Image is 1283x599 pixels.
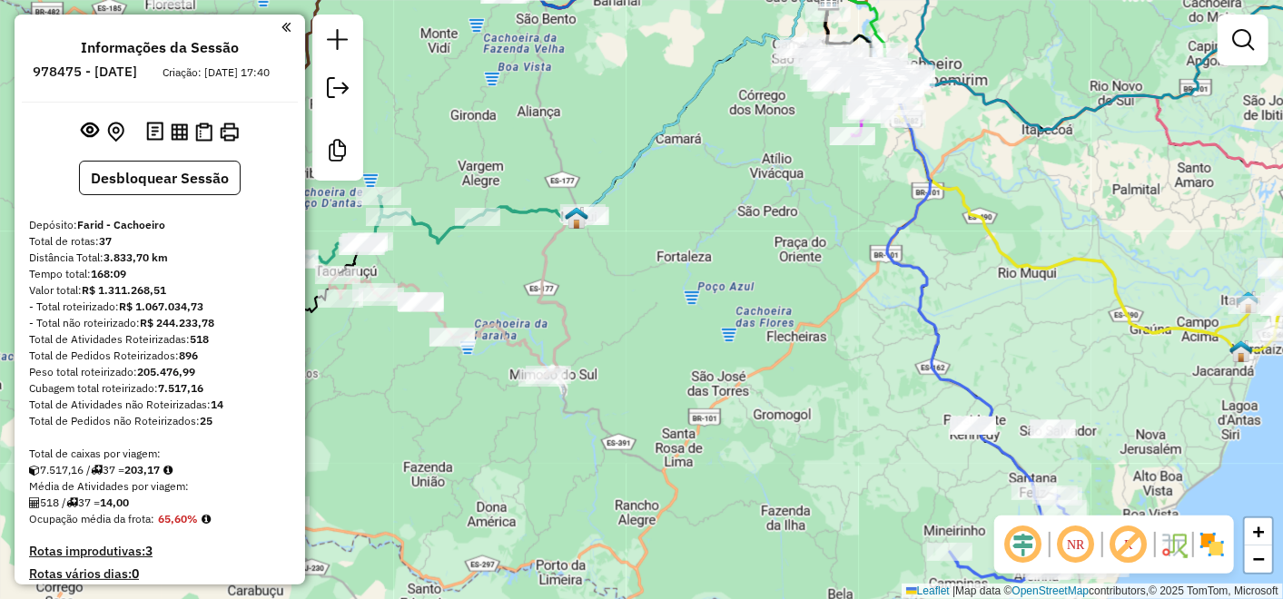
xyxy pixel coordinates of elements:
[29,348,291,364] div: Total de Pedidos Roteirizados:
[137,365,195,378] strong: 205.476,99
[29,266,291,282] div: Tempo total:
[34,64,138,80] h6: 978475 - [DATE]
[29,299,291,315] div: - Total roteirizado:
[192,119,216,145] button: Visualizar Romaneio
[1225,22,1261,58] a: Exibir filtros
[167,119,192,143] button: Visualizar relatório de Roteirização
[104,118,128,146] button: Centralizar mapa no depósito ou ponto de apoio
[29,217,291,233] div: Depósito:
[29,462,291,478] div: 7.517,16 / 37 =
[1031,420,1076,438] div: Atividade não roteirizada - MATHEUS BAR
[29,233,291,250] div: Total de rotas:
[66,497,78,508] i: Total de rotas
[29,566,291,582] h4: Rotas vários dias:
[29,250,291,266] div: Distância Total:
[1002,523,1045,566] span: Ocultar deslocamento
[81,39,239,56] h4: Informações da Sessão
[1107,523,1150,566] span: Exibir rótulo
[211,398,223,411] strong: 14
[145,543,153,559] strong: 3
[163,465,173,476] i: Meta Caixas/viagem: 1,00 Diferença: 202,17
[158,512,198,525] strong: 65,60%
[190,332,209,346] strong: 518
[950,417,995,435] div: Atividade não roteirizada - MERCEARIA POINT
[1054,523,1098,566] span: Ocultar NR
[156,64,278,81] div: Criação: [DATE] 17:40
[29,497,40,508] i: Total de Atividades
[29,465,40,476] i: Cubagem total roteirizado
[29,331,291,348] div: Total de Atividades Roteirizadas:
[951,417,996,435] div: Atividade não roteirizada - MERCEARIA POINT
[100,496,129,509] strong: 14,00
[29,446,291,462] div: Total de caixas por viagem:
[132,565,139,582] strong: 0
[91,465,103,476] i: Total de rotas
[906,584,950,597] a: Leaflet
[77,218,165,231] strong: Farid - Cachoeiro
[200,414,212,427] strong: 25
[119,299,203,313] strong: R$ 1.067.034,73
[29,282,291,299] div: Valor total:
[29,495,291,511] div: 518 / 37 =
[29,364,291,380] div: Peso total roteirizado:
[78,117,104,146] button: Exibir sessão original
[1245,545,1272,573] a: Zoom out
[104,250,168,264] strong: 3.833,70 km
[1030,419,1075,437] div: Atividade não roteirizada - ARISIA'S BAR
[158,381,203,395] strong: 7.517,16
[281,16,291,37] a: Clique aqui para minimizar o painel
[952,584,955,597] span: |
[320,22,356,63] a: Nova sessão e pesquisa
[124,463,160,476] strong: 203,17
[1012,584,1090,597] a: OpenStreetMap
[99,234,112,248] strong: 37
[29,315,291,331] div: - Total não roteirizado:
[29,544,291,559] h4: Rotas improdutivas:
[202,514,211,525] em: Média calculada utilizando a maior ocupação (%Peso ou %Cubagem) de cada rota da sessão. Rotas cro...
[179,349,198,362] strong: 896
[1237,290,1260,314] img: Itapemirim
[1253,547,1265,570] span: −
[143,118,167,146] button: Logs desbloquear sessão
[29,478,291,495] div: Média de Atividades por viagem:
[1160,530,1189,559] img: Fluxo de ruas
[216,119,242,145] button: Imprimir Rotas
[1253,520,1265,543] span: +
[140,316,214,329] strong: R$ 244.233,78
[91,267,126,280] strong: 168:09
[320,133,356,173] a: Criar modelo
[902,584,1283,599] div: Map data © contributors,© 2025 TomTom, Microsoft
[320,70,356,111] a: Exportar sessão
[29,512,154,525] span: Ocupação média da frota:
[264,496,310,515] div: Atividade não roteirizada - NAVIOS BAR
[29,397,291,413] div: Total de Atividades não Roteirizadas:
[1198,530,1227,559] img: Exibir/Ocultar setores
[29,413,291,429] div: Total de Pedidos não Roteirizados:
[82,283,166,297] strong: R$ 1.311.268,51
[565,206,588,230] img: Muqui
[1245,518,1272,545] a: Zoom in
[29,380,291,397] div: Cubagem total roteirizado:
[1229,339,1253,363] img: Marataizes
[79,161,241,195] button: Desbloquear Sessão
